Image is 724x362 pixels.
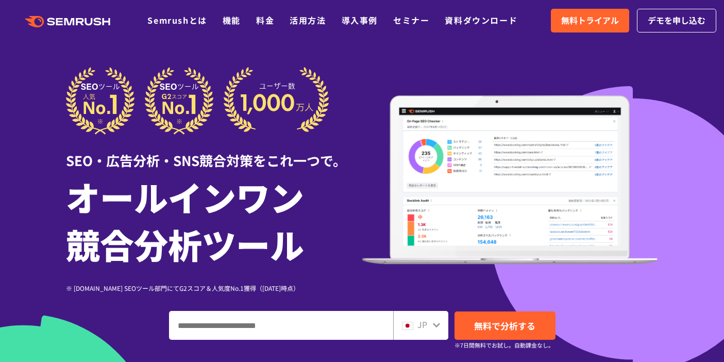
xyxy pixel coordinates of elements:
a: Semrushとは [147,14,207,26]
span: デモを申し込む [648,14,705,27]
input: ドメイン、キーワードまたはURLを入力してください [170,311,393,339]
a: 活用方法 [290,14,326,26]
a: デモを申し込む [637,9,716,32]
a: 機能 [223,14,241,26]
a: セミナー [393,14,429,26]
a: 資料ダウンロード [445,14,517,26]
a: 無料で分析する [454,311,555,340]
span: 無料で分析する [474,319,535,332]
h1: オールインワン 競合分析ツール [66,173,362,268]
small: ※7日間無料でお試し。自動課金なし。 [454,340,554,350]
a: 導入事例 [342,14,378,26]
div: SEO・広告分析・SNS競合対策をこれ一つで。 [66,135,362,170]
div: ※ [DOMAIN_NAME] SEOツール部門にてG2スコア＆人気度No.1獲得（[DATE]時点） [66,283,362,293]
span: JP [417,318,427,331]
span: 無料トライアル [561,14,619,27]
a: 無料トライアル [551,9,629,32]
a: 料金 [256,14,274,26]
